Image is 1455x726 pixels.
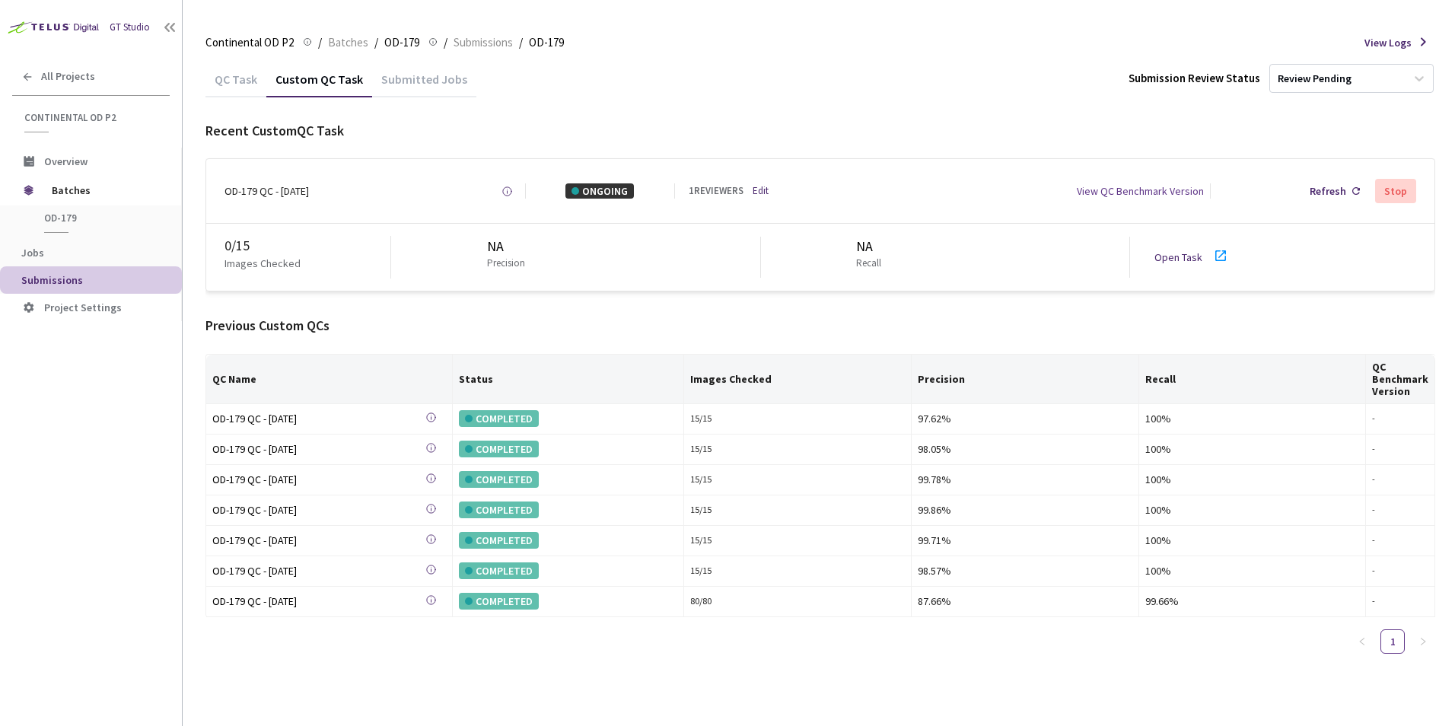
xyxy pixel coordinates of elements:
[374,33,378,52] li: /
[21,273,83,287] span: Submissions
[1145,532,1359,549] div: 100%
[453,355,684,404] th: Status
[444,33,447,52] li: /
[205,72,266,97] div: QC Task
[753,184,769,199] a: Edit
[690,412,905,426] div: 15 / 15
[856,256,881,271] p: Recall
[1372,564,1428,578] div: -
[1350,629,1374,654] li: Previous Page
[1372,503,1428,517] div: -
[1411,629,1435,654] li: Next Page
[1145,410,1359,427] div: 100%
[684,355,912,404] th: Images Checked
[44,154,88,168] span: Overview
[1358,637,1367,646] span: left
[212,410,425,428] a: OD-179 QC - [DATE]
[1381,630,1404,653] a: 1
[519,33,523,52] li: /
[459,441,539,457] div: COMPLETED
[212,441,425,458] a: OD-179 QC - [DATE]
[689,184,743,199] div: 1 REVIEWERS
[1384,185,1407,197] div: Stop
[1372,533,1428,548] div: -
[41,70,95,83] span: All Projects
[205,316,1435,336] div: Previous Custom QCs
[1372,442,1428,457] div: -
[44,212,157,224] span: OD-179
[459,593,539,610] div: COMPLETED
[1154,250,1202,264] a: Open Task
[918,471,1133,488] div: 99.78%
[487,237,531,256] div: NA
[856,237,887,256] div: NA
[212,502,425,519] a: OD-179 QC - [DATE]
[565,183,634,199] div: ONGOING
[1129,70,1260,86] div: Submission Review Status
[1372,412,1428,426] div: -
[918,410,1133,427] div: 97.62%
[451,33,516,50] a: Submissions
[212,593,425,610] div: OD-179 QC - [DATE]
[212,502,425,518] div: OD-179 QC - [DATE]
[1145,441,1359,457] div: 100%
[205,33,294,52] span: Continental OD P2
[1366,355,1435,404] th: QC Benchmark Version
[918,562,1133,579] div: 98.57%
[529,33,564,52] span: OD-179
[459,532,539,549] div: COMPLETED
[212,471,425,489] a: OD-179 QC - [DATE]
[212,593,425,610] a: OD-179 QC - [DATE]
[1372,473,1428,487] div: -
[224,256,301,271] p: Images Checked
[318,33,322,52] li: /
[1139,355,1366,404] th: Recall
[328,33,368,52] span: Batches
[918,593,1133,610] div: 87.66%
[918,441,1133,457] div: 98.05%
[1411,629,1435,654] button: right
[224,236,390,256] div: 0 / 15
[44,301,122,314] span: Project Settings
[690,503,905,517] div: 15 / 15
[212,562,425,579] div: OD-179 QC - [DATE]
[212,441,425,457] div: OD-179 QC - [DATE]
[459,502,539,518] div: COMPLETED
[1145,562,1359,579] div: 100%
[1418,637,1428,646] span: right
[206,355,453,404] th: QC Name
[459,471,539,488] div: COMPLETED
[325,33,371,50] a: Batches
[384,33,419,52] span: OD-179
[372,72,476,97] div: Submitted Jobs
[918,532,1133,549] div: 99.71%
[212,532,425,549] a: OD-179 QC - [DATE]
[690,533,905,548] div: 15 / 15
[1364,35,1412,50] span: View Logs
[918,502,1133,518] div: 99.86%
[1145,593,1359,610] div: 99.66%
[24,111,161,124] span: Continental OD P2
[1145,502,1359,518] div: 100%
[1372,594,1428,609] div: -
[21,246,44,260] span: Jobs
[487,256,525,271] p: Precision
[1145,471,1359,488] div: 100%
[1350,629,1374,654] button: left
[690,442,905,457] div: 15 / 15
[454,33,513,52] span: Submissions
[459,562,539,579] div: COMPLETED
[1077,183,1204,199] div: View QC Benchmark Version
[52,175,156,205] span: Batches
[110,21,150,35] div: GT Studio
[690,564,905,578] div: 15 / 15
[224,183,309,199] div: OD-179 QC - [DATE]
[1278,72,1352,86] div: Review Pending
[266,72,372,97] div: Custom QC Task
[205,121,1435,141] div: Recent Custom QC Task
[212,562,425,580] a: OD-179 QC - [DATE]
[912,355,1140,404] th: Precision
[690,594,905,609] div: 80 / 80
